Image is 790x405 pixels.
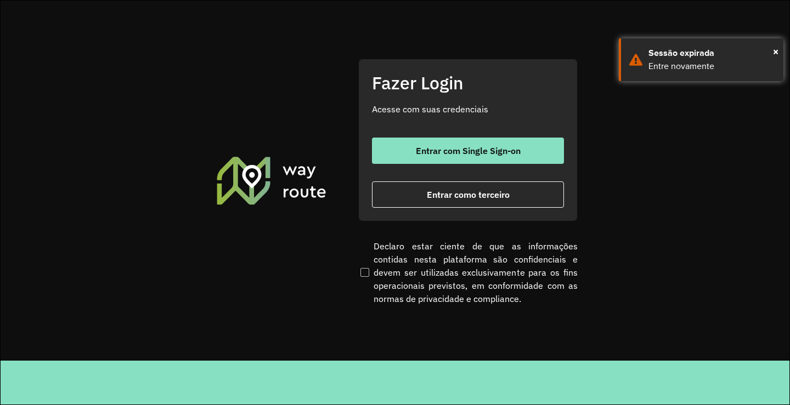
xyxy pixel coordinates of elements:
span: Entrar como terceiro [427,190,510,199]
p: Acesse com suas credenciais [372,102,564,116]
div: Entre novamente [648,60,775,73]
span: Entrar com Single Sign-on [416,146,521,155]
span: × [773,43,778,60]
label: Declaro estar ciente de que as informações contidas nesta plataforma são confidenciais e devem se... [358,239,578,305]
div: Sessão expirada [648,47,775,60]
button: button [372,181,564,208]
h2: Fazer Login [372,72,564,93]
button: button [372,138,564,164]
button: Close [773,43,778,60]
img: Roteirizador AmbevTech [215,155,328,206]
